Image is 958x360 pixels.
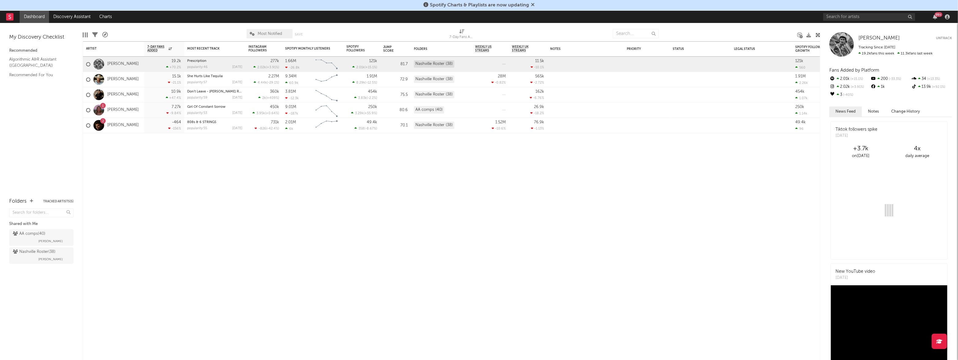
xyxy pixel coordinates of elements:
[258,81,267,84] span: 4.44k
[187,121,216,124] a: 808s & 6 STRINGS
[367,74,377,78] div: 1.91M
[536,90,544,94] div: 162k
[858,52,894,55] span: 19.2k fans this week
[187,96,207,99] div: popularity: 59
[931,85,945,89] span: +92.1 %
[254,81,279,84] div: ( )
[187,75,223,78] a: She Hurts Like Tequila
[829,107,862,117] button: News Feed
[531,126,544,130] div: -1.13 %
[823,13,915,21] input: Search for artists
[49,11,95,23] a: Discovery Assistant
[267,96,278,100] span: +409 %
[295,33,303,36] button: Save
[147,45,167,52] span: 7-Day Fans Added
[9,56,67,69] a: Algorithmic A&R Assistant ([GEOGRAPHIC_DATA])
[256,112,265,115] span: 3.95k
[835,126,877,133] div: Tiktok followers spike
[889,145,946,152] div: 4 x
[107,62,139,67] a: [PERSON_NAME]
[495,120,506,124] div: 1.52M
[9,72,67,78] a: Recommended For You
[829,68,879,73] span: Fans Added by Platform
[285,59,296,63] div: 1.66M
[257,66,266,69] span: 2.02k
[268,81,278,84] span: -29.1 %
[885,107,926,117] button: Change History
[832,145,889,152] div: +3.7k
[107,92,139,97] a: [PERSON_NAME]
[850,85,864,89] span: +3.91 %
[795,45,841,53] div: Spotify Followers Daily Growth
[356,66,365,69] span: 2.01k
[369,59,377,63] div: 121k
[262,96,266,100] span: 2k
[285,127,293,131] div: 6k
[352,81,377,84] div: ( )
[258,96,279,100] div: ( )
[358,127,364,130] span: 358
[86,47,132,51] div: Artist
[285,47,331,51] div: Spotify Monthly Listeners
[355,112,364,115] span: 3.29k
[530,111,544,115] div: -18.2 %
[171,90,181,94] div: 10.9k
[271,120,279,124] div: 731k
[267,127,278,130] span: -42.4 %
[430,3,529,8] span: Spotify Charts & Playlists are now updating
[613,29,659,38] input: Search...
[313,118,340,133] svg: Chart title
[232,66,242,69] div: [DATE]
[795,59,803,63] div: 121k
[259,127,266,130] span: -826
[248,45,270,52] div: Instagram Followers
[38,256,63,263] span: [PERSON_NAME]
[512,45,535,52] span: Weekly UK Streams
[365,66,376,69] span: +15.1 %
[795,90,805,94] div: 454k
[352,65,377,69] div: ( )
[475,45,497,52] span: Weekly US Streams
[232,127,242,130] div: [DATE]
[530,81,544,84] div: -2.72 %
[383,45,399,53] div: Jump Score
[9,229,74,246] a: AA comps(40)[PERSON_NAME]
[414,47,460,51] div: Folders
[795,111,807,115] div: 1.14k
[356,81,365,84] span: 8.29k
[166,96,181,100] div: +47.4 %
[414,122,454,129] div: Nashville Roster (38)
[187,121,242,124] div: 808s & 6 STRINGS
[534,105,544,109] div: 26.9k
[351,111,377,115] div: ( )
[627,47,651,51] div: Priority
[255,126,279,130] div: ( )
[285,90,296,94] div: 3.81M
[414,60,454,68] div: Nashville Roster (38)
[673,47,713,51] div: Status
[285,96,299,100] div: -12.3k
[835,275,875,281] div: [DATE]
[168,81,181,84] div: -21.1 %
[492,126,506,130] div: -10.6 %
[285,66,300,69] div: -26.8k
[9,47,74,54] div: Recommended
[829,83,870,91] div: 2.02k
[187,105,242,109] div: Girl Of Constant Sorrow
[354,96,377,100] div: ( )
[187,47,233,51] div: Most Recent Track
[172,59,181,63] div: 19.2k
[491,81,506,84] div: -0.82 %
[20,11,49,23] a: Dashboard
[346,45,368,52] div: Spotify Followers
[267,66,278,69] span: +3.91 %
[933,14,937,19] button: 99+
[842,93,853,97] span: -40 %
[383,91,408,99] div: 75.5
[383,107,408,114] div: 80.6
[365,127,376,130] span: -8.67 %
[832,152,889,160] div: on [DATE]
[253,65,279,69] div: ( )
[368,96,376,100] span: -2.2 %
[383,122,408,129] div: 70.1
